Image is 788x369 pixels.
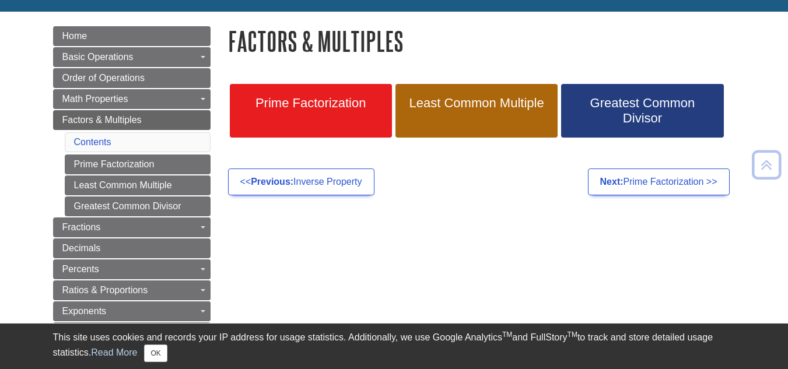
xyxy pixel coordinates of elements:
button: Close [144,345,167,362]
a: Greatest Common Divisor [561,84,723,138]
a: Fractions [53,217,211,237]
span: Factors & Multiples [62,115,142,125]
span: Fractions [62,222,101,232]
a: Least Common Multiple [65,175,211,195]
a: Next:Prime Factorization >> [588,168,730,195]
a: Prime Factorization [65,154,211,174]
a: Home [53,26,211,46]
span: Decimals [62,243,101,253]
a: Basic Operations [53,47,211,67]
a: Contents [74,137,111,147]
span: Prime Factorization [239,96,383,111]
a: Read More [91,347,137,357]
h1: Factors & Multiples [228,26,736,56]
strong: Next: [600,177,624,187]
a: Prime Factorization [230,84,392,138]
a: Exponents [53,301,211,321]
span: Basic Operations [62,52,134,62]
span: Exponents [62,306,107,316]
a: Percents [53,259,211,279]
span: Order of Operations [62,73,145,83]
strong: Previous: [251,177,293,187]
a: Least Common Multiple [395,84,558,138]
a: Scientific Notation [53,322,211,342]
a: Greatest Common Divisor [65,196,211,216]
a: Order of Operations [53,68,211,88]
a: Decimals [53,238,211,258]
span: Ratios & Proportions [62,285,148,295]
a: Back to Top [748,157,785,173]
a: Factors & Multiples [53,110,211,130]
a: Ratios & Proportions [53,280,211,300]
a: Math Properties [53,89,211,109]
div: This site uses cookies and records your IP address for usage statistics. Additionally, we use Goo... [53,331,736,362]
sup: TM [568,331,577,339]
span: Least Common Multiple [404,96,549,111]
sup: TM [502,331,512,339]
span: Math Properties [62,94,128,104]
span: Greatest Common Divisor [570,96,715,126]
span: Percents [62,264,99,274]
a: <<Previous:Inverse Property [228,168,374,195]
span: Home [62,31,87,41]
